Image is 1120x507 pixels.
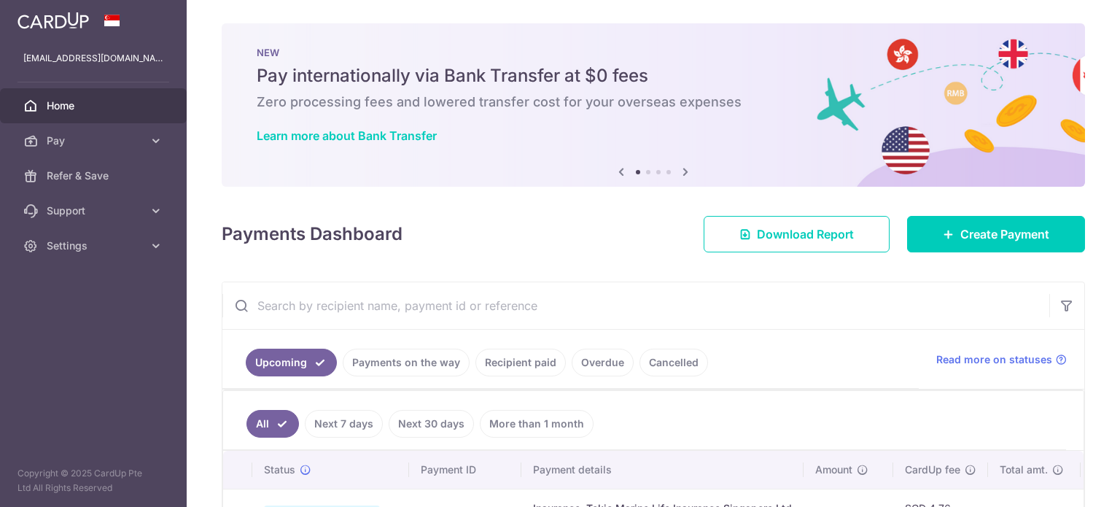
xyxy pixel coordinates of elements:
[257,64,1050,88] h5: Pay internationally via Bank Transfer at $0 fees
[257,93,1050,111] h6: Zero processing fees and lowered transfer cost for your overseas expenses
[389,410,474,438] a: Next 30 days
[257,47,1050,58] p: NEW
[222,221,402,247] h4: Payments Dashboard
[222,23,1085,187] img: Bank transfer banner
[757,225,854,243] span: Download Report
[246,349,337,376] a: Upcoming
[409,451,521,489] th: Payment ID
[480,410,594,438] a: More than 1 month
[47,133,143,148] span: Pay
[815,463,852,477] span: Amount
[1027,463,1105,500] iframe: Opens a widget where you can find more information
[936,352,1052,367] span: Read more on statuses
[305,410,383,438] a: Next 7 days
[222,282,1049,329] input: Search by recipient name, payment id or reference
[257,128,437,143] a: Learn more about Bank Transfer
[907,216,1085,252] a: Create Payment
[23,51,163,66] p: [EMAIL_ADDRESS][DOMAIN_NAME]
[572,349,634,376] a: Overdue
[47,239,143,253] span: Settings
[475,349,566,376] a: Recipient paid
[47,98,143,113] span: Home
[521,451,804,489] th: Payment details
[704,216,890,252] a: Download Report
[1000,463,1048,477] span: Total amt.
[47,204,143,218] span: Support
[936,352,1067,367] a: Read more on statuses
[639,349,708,376] a: Cancelled
[343,349,470,376] a: Payments on the way
[960,225,1049,243] span: Create Payment
[17,12,89,29] img: CardUp
[246,410,299,438] a: All
[905,463,960,477] span: CardUp fee
[264,463,295,477] span: Status
[47,169,143,183] span: Refer & Save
